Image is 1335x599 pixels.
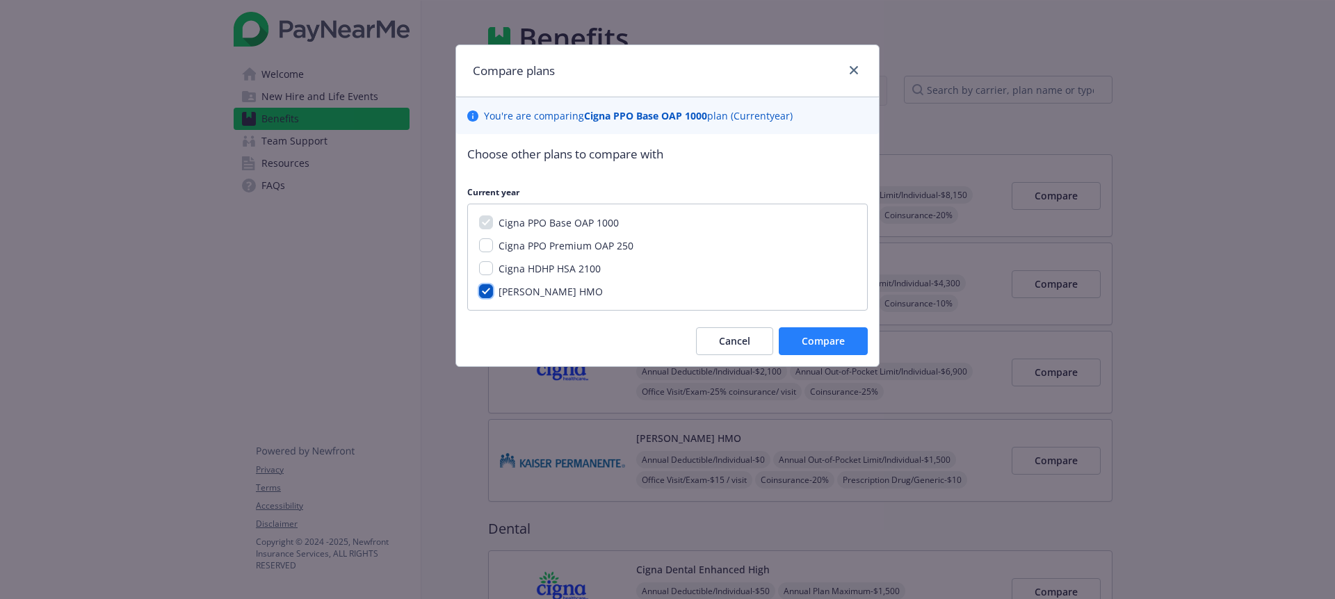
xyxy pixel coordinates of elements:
[845,62,862,79] a: close
[696,327,773,355] button: Cancel
[467,186,868,198] p: Current year
[467,145,868,163] p: Choose other plans to compare with
[499,216,619,229] span: Cigna PPO Base OAP 1000
[779,327,868,355] button: Compare
[484,108,793,123] p: You ' re are comparing plan ( Current year)
[473,62,555,80] h1: Compare plans
[719,334,750,347] span: Cancel
[499,262,601,275] span: Cigna HDHP HSA 2100
[584,109,707,122] b: Cigna PPO Base OAP 1000
[802,334,845,347] span: Compare
[499,239,633,252] span: Cigna PPO Premium OAP 250
[499,285,603,298] span: [PERSON_NAME] HMO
